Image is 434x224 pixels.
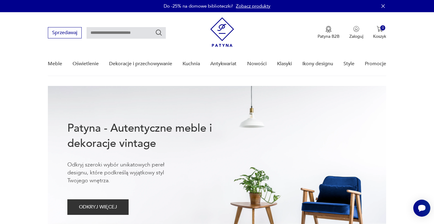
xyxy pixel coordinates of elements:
button: Szukaj [155,29,162,36]
a: Sprzedawaj [48,31,82,35]
button: Zaloguj [349,26,363,39]
img: Patyna - sklep z meblami i dekoracjami vintage [210,17,234,47]
a: Dekoracje i przechowywanie [109,52,172,76]
a: Style [343,52,354,76]
iframe: Smartsupp widget button [413,200,430,217]
a: Klasyki [277,52,292,76]
img: Ikona koszyka [377,26,383,32]
button: 0Koszyk [373,26,386,39]
a: Ikony designu [302,52,333,76]
p: Do -25% na domowe biblioteczki! [164,3,233,9]
button: ODKRYJ WIĘCEJ [67,199,129,215]
h1: Patyna - Autentyczne meble i dekoracje vintage [67,121,232,151]
a: Ikona medaluPatyna B2B [318,26,340,39]
p: Patyna B2B [318,34,340,39]
p: Zaloguj [349,34,363,39]
a: Kuchnia [183,52,200,76]
button: Patyna B2B [318,26,340,39]
a: Promocje [365,52,386,76]
p: Odkryj szeroki wybór unikatowych pereł designu, które podkreślą wyjątkowy styl Twojego wnętrza. [67,161,183,185]
a: Zobacz produkty [236,3,270,9]
img: Ikonka użytkownika [353,26,359,32]
a: ODKRYJ WIĘCEJ [67,205,129,210]
a: Meble [48,52,62,76]
a: Oświetlenie [73,52,99,76]
p: Koszyk [373,34,386,39]
a: Antykwariat [210,52,237,76]
div: 0 [380,25,386,30]
a: Nowości [247,52,267,76]
button: Sprzedawaj [48,27,82,38]
img: Ikona medalu [325,26,332,33]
